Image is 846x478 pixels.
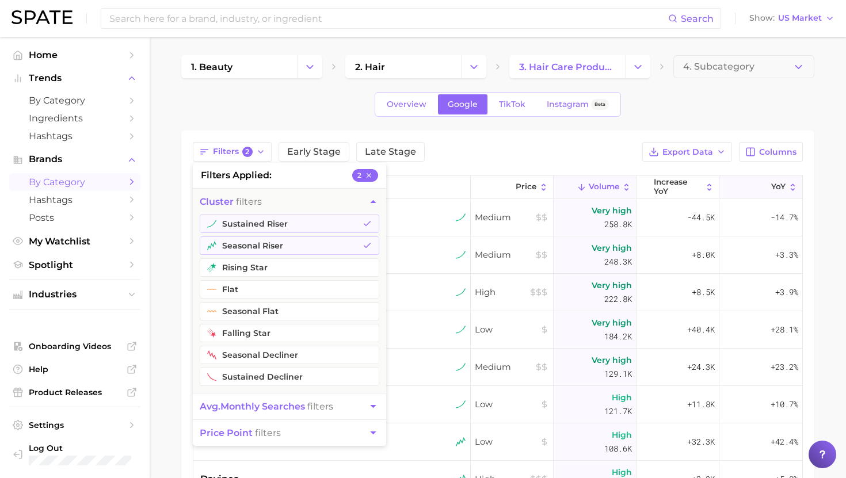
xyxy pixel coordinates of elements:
span: +40.4k [687,323,715,336]
img: falling star [207,328,216,338]
img: seasonal flat [207,307,216,316]
button: Change Category [462,55,486,78]
span: High [612,428,632,442]
button: increase YoY [637,176,719,198]
button: YoY [719,176,802,198]
button: seasonal decliner [200,346,379,364]
button: 4. Subcategory [673,55,814,78]
span: Very high [592,241,632,255]
a: Onboarding Videos [9,338,140,355]
button: k18 biomimetic hairsciencesustained riserMediumVery high248.3k+8.0k+3.3% [193,236,802,274]
span: Early Stage [287,147,341,156]
img: rising star [207,263,216,272]
span: Help [29,364,121,374]
button: Brands [9,151,140,168]
span: Search [681,13,714,24]
img: sustained riser [456,325,466,335]
span: Trends [29,73,121,83]
img: sustained riser [456,213,466,223]
span: Low [475,397,548,411]
span: Very high [592,278,632,292]
input: Search here for a brand, industry, or ingredient [108,9,668,28]
span: Industries [29,289,121,300]
button: seasonal flat [200,302,379,320]
span: +10.7% [771,397,798,411]
span: filters [200,401,333,412]
span: Beta [595,100,605,109]
span: Very high [592,204,632,217]
span: +42.4% [771,435,798,449]
span: 248.3k [604,255,632,269]
span: Volume [589,182,619,192]
span: Low [475,323,548,336]
span: Late Stage [365,147,416,156]
span: Very high [592,353,632,367]
img: seasonal riser [456,437,466,447]
button: Columns [739,142,803,162]
button: cluster filters [193,189,386,215]
a: Home [9,46,140,64]
span: 222.8k [604,292,632,306]
img: flat [207,285,216,294]
button: Change Category [626,55,650,78]
button: kérastasesustained riserMediumVery high129.1k+24.3k+23.2% [193,349,802,386]
span: Very high [592,316,632,330]
img: sustained riser [456,250,466,260]
a: Spotlight [9,256,140,274]
a: 2. hair [345,55,462,78]
span: 3. hair care products [519,62,616,72]
span: High [612,391,632,404]
button: ouai haircaresustained riserMediumVery high258.8k-44.5k-14.7% [193,199,802,236]
span: 258.8k [604,217,632,231]
span: Spotlight [29,259,121,270]
span: -44.5k [687,211,715,224]
a: My Watchlist [9,232,140,250]
button: Volume [554,176,637,198]
button: Price [471,176,554,198]
a: by Category [9,91,140,109]
img: sustained riser [207,219,216,228]
a: Google [438,94,487,114]
button: price point filters [193,420,386,446]
span: YoY [771,182,786,192]
span: Google [448,100,478,109]
span: +8.0k [692,248,715,262]
button: sustained decliner [200,368,379,386]
button: nutrafolsustained riserHighVery high222.8k+8.5k+3.9% [193,274,802,311]
span: Home [29,49,121,60]
img: seasonal decliner [207,350,216,360]
span: US Market [778,15,822,21]
abbr: average [200,401,220,412]
button: avg.monthly searches filters [193,393,386,419]
a: by Category [9,173,140,191]
span: Medium [475,360,548,374]
a: Help [9,361,140,378]
span: Filters [213,147,253,157]
a: Settings [9,416,140,434]
span: My Watchlist [29,236,121,247]
span: Export Data [662,147,713,157]
span: Price [516,182,536,192]
button: l'oreal [GEOGRAPHIC_DATA]sustained riserLowVery high184.2k+40.4k+28.1% [193,311,802,349]
span: Medium [475,211,548,224]
button: 2 [352,169,378,182]
button: ShowUS Market [746,11,837,26]
a: Overview [377,94,436,114]
span: by Category [29,95,121,106]
span: +3.3% [775,248,798,262]
img: sustained decliner [207,372,216,381]
button: doveseasonal riserLowHigh108.6k+32.3k+42.4% [193,423,802,461]
a: Hashtags [9,191,140,209]
a: 3. hair care products [509,55,626,78]
span: 2. hair [355,62,385,72]
a: Product Releases [9,384,140,401]
span: price point [200,427,253,438]
span: 129.1k [604,367,632,381]
span: High [475,285,548,299]
span: increase YoY [654,178,702,196]
span: Posts [29,212,121,223]
a: Posts [9,209,140,227]
span: Instagram [547,100,589,109]
span: filters applied [201,169,271,182]
button: Trends [9,70,140,87]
